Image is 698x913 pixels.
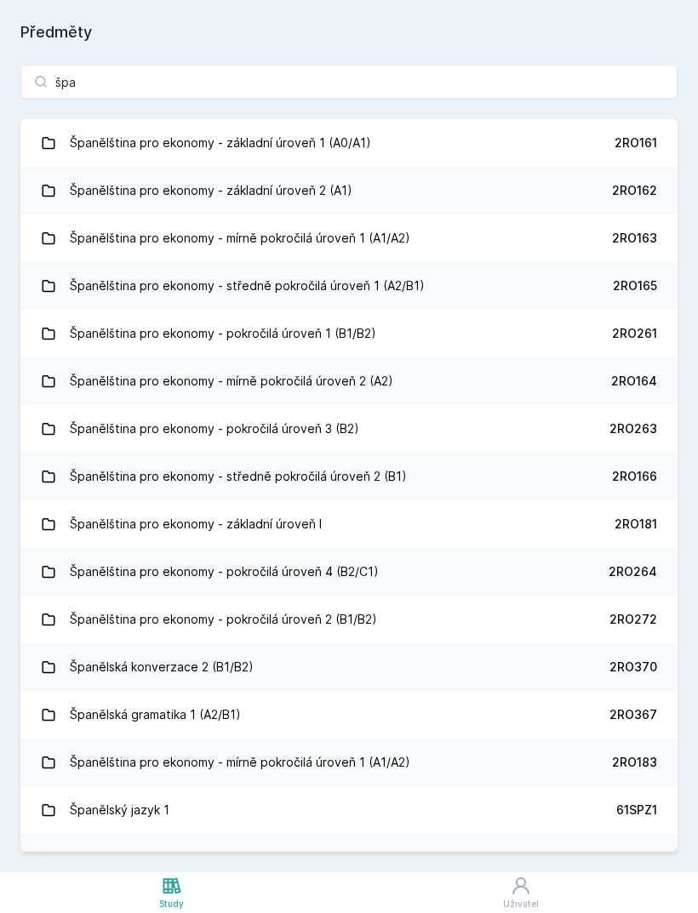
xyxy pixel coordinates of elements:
div: 2RO264 [609,563,657,580]
div: Study [159,898,184,910]
div: Španělská gramatika 1 (A2/B1) [70,698,241,732]
a: Španělská konverzace 2 (B1/B2) 2RO370 [20,643,678,691]
a: Španělština pro ekonomy - základní úroveň 1 (A0/A1) 2RO161 [20,119,678,167]
div: 2RO272 [609,611,657,628]
a: Španělština pro ekonomy - základní úroveň 2 (A1) 2RO162 [20,167,678,214]
div: Španělština pro ekonomy - pokročilá úroveň 2 (B1/B2) [70,602,377,636]
div: Uživatel [503,898,539,910]
div: Španělština pro ekonomy - mírně pokročilá úroveň 2 (A2) [70,364,393,398]
a: Španělština pro ekonomy - mírně pokročilá úroveň 2 (A2) 2RO164 [20,357,678,405]
div: Španělština pro ekonomy - pokročilá úroveň 1 (B1/B2) [70,317,376,351]
a: Španělština pro ekonomy - pokročilá úroveň 2 (B1/B2) 2RO272 [20,596,678,643]
div: Španělština pro ekonomy - základní úroveň I [70,507,322,541]
div: Španělský jazyk 1 [70,793,169,827]
div: Španělština pro ekonomy - středně pokročilá úroveň 1 (A2/B1) [70,269,425,303]
div: 2RO183 [612,754,657,771]
a: Španělština pro ekonomy - mírně pokročilá úroveň 1 (A1/A2) 2RO163 [20,214,678,262]
div: 2RO263 [609,420,657,437]
div: 2RO561 [613,849,657,866]
input: Název nebo ident předmětu… [20,65,678,99]
div: 2RO164 [611,373,657,390]
div: 2RO370 [609,659,657,676]
a: Španělština pro ekonomy - středně pokročilá úroveň 2 (B1) 2RO166 [20,453,678,500]
div: Španělština pro ekonomy - mírně pokročilá úroveň 1 (A1/A2) [70,745,410,779]
a: Španělština pro ekonomy - pokročilá úroveň 4 (B2/C1) 2RO264 [20,548,678,596]
div: 2RO161 [615,134,657,151]
div: Španělština pro ekonomy - základní úroveň 2 (A1) [70,174,352,208]
div: 61SPZ1 [616,802,657,819]
a: Španělština pro ekonomy - pokročilá úroveň 3 (B2) 2RO263 [20,405,678,453]
a: Španělská gramatika 1 (A2/B1) 2RO367 [20,691,678,739]
div: 2RO165 [613,277,657,294]
div: 2RO367 [609,706,657,723]
div: Španělština pro ekonomy - pokročilá úroveň 4 (B2/C1) [70,555,379,589]
div: Španělština pro ekonomy - základní úroveň 1 (A0/A1) [70,126,371,160]
a: Komerční španělština (B2/C1) 2RO561 [20,834,678,882]
div: 2RO163 [612,230,657,247]
h1: Předměty [20,20,678,44]
a: Španělština pro ekonomy - středně pokročilá úroveň 1 (A2/B1) 2RO165 [20,262,678,310]
div: Španělština pro ekonomy - pokročilá úroveň 3 (B2) [70,412,359,446]
div: 2RO261 [612,325,657,342]
a: Španělština pro ekonomy - základní úroveň I 2RO181 [20,500,678,548]
a: Španělština pro ekonomy - mírně pokročilá úroveň 1 (A1/A2) 2RO183 [20,739,678,786]
div: 2RO181 [615,516,657,533]
div: Španělština pro ekonomy - středně pokročilá úroveň 2 (B1) [70,459,407,494]
a: Španělský jazyk 1 61SPZ1 [20,786,678,834]
div: 2RO162 [612,182,657,199]
a: Španělština pro ekonomy - pokročilá úroveň 1 (B1/B2) 2RO261 [20,310,678,357]
div: 2RO166 [612,468,657,485]
div: Španělská konverzace 2 (B1/B2) [70,650,254,684]
div: Komerční španělština (B2/C1) [70,841,236,875]
div: Španělština pro ekonomy - mírně pokročilá úroveň 1 (A1/A2) [70,221,410,255]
